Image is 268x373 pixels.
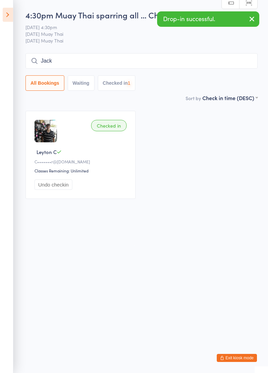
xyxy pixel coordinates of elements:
span: [DATE] Muay Thai [25,37,258,44]
span: [DATE] 4:30pm [25,24,247,30]
h2: 4:30pm Muay Thai sparring all … Check-in [25,9,258,20]
button: Undo checkin [35,179,72,190]
div: Check in time (DESC) [202,94,258,101]
div: 1 [128,80,130,86]
button: Waiting [68,75,94,91]
button: Checked in1 [98,75,136,91]
img: image1715755976.png [35,120,57,142]
div: Classes Remaining: Unlimited [35,168,129,173]
span: Leyton C [37,148,57,155]
div: C•••••••r@[DOMAIN_NAME] [35,159,129,164]
button: All Bookings [25,75,64,91]
button: Exit kiosk mode [217,354,257,362]
span: [DATE] Muay Thai [25,30,247,37]
div: Checked in [91,120,127,131]
div: Drop-in successful. [157,11,259,27]
label: Sort by [186,95,201,101]
input: Search [25,53,258,69]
